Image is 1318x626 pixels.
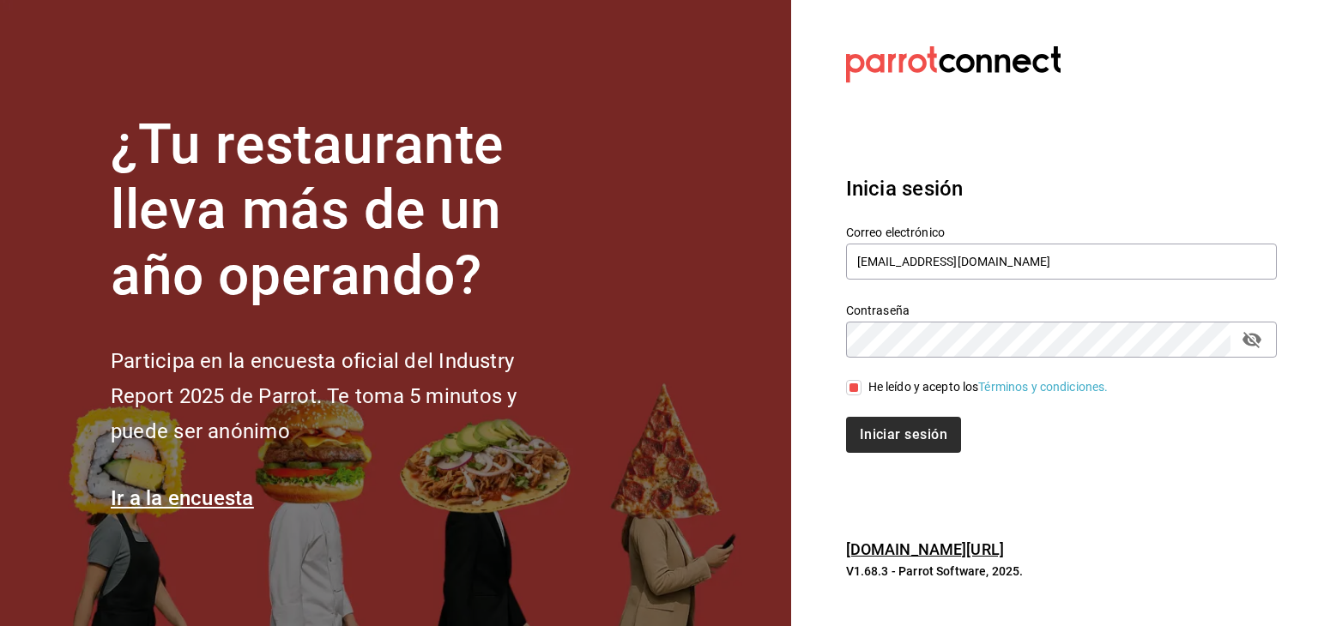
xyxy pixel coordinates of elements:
a: [DOMAIN_NAME][URL] [846,540,1004,558]
h2: Participa en la encuesta oficial del Industry Report 2025 de Parrot. Te toma 5 minutos y puede se... [111,344,574,448]
label: Contraseña [846,304,1277,316]
h3: Inicia sesión [846,173,1277,204]
button: Iniciar sesión [846,417,961,453]
button: passwordField [1237,325,1267,354]
div: He leído y acepto los [868,378,1109,396]
a: Términos y condiciones. [978,380,1108,394]
a: Ir a la encuesta [111,486,254,510]
label: Correo electrónico [846,226,1277,238]
p: V1.68.3 - Parrot Software, 2025. [846,563,1277,580]
input: Ingresa tu correo electrónico [846,244,1277,280]
h1: ¿Tu restaurante lleva más de un año operando? [111,112,574,310]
